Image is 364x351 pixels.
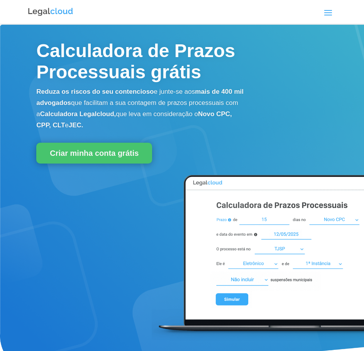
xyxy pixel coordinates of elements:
b: Novo CPC, CPP, CLT [36,110,232,129]
a: Calculadora de Prazos Processuais Legalcloud [152,335,364,342]
img: Calculadora de Prazos Processuais Legalcloud [152,167,364,341]
img: Logo da Legalcloud [27,7,74,17]
b: Reduza os riscos do seu contencioso [36,88,154,95]
p: e junte-se aos que facilitam a sua contagem de prazos processuais com a que leva em consideração o e [36,86,247,131]
b: JEC. [69,121,83,129]
a: Criar minha conta grátis [36,143,152,164]
b: Calculadora Legalcloud, [40,110,116,118]
b: mais de 400 mil advogados [36,88,244,106]
span: Calculadora de Prazos Processuais grátis [36,40,235,82]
